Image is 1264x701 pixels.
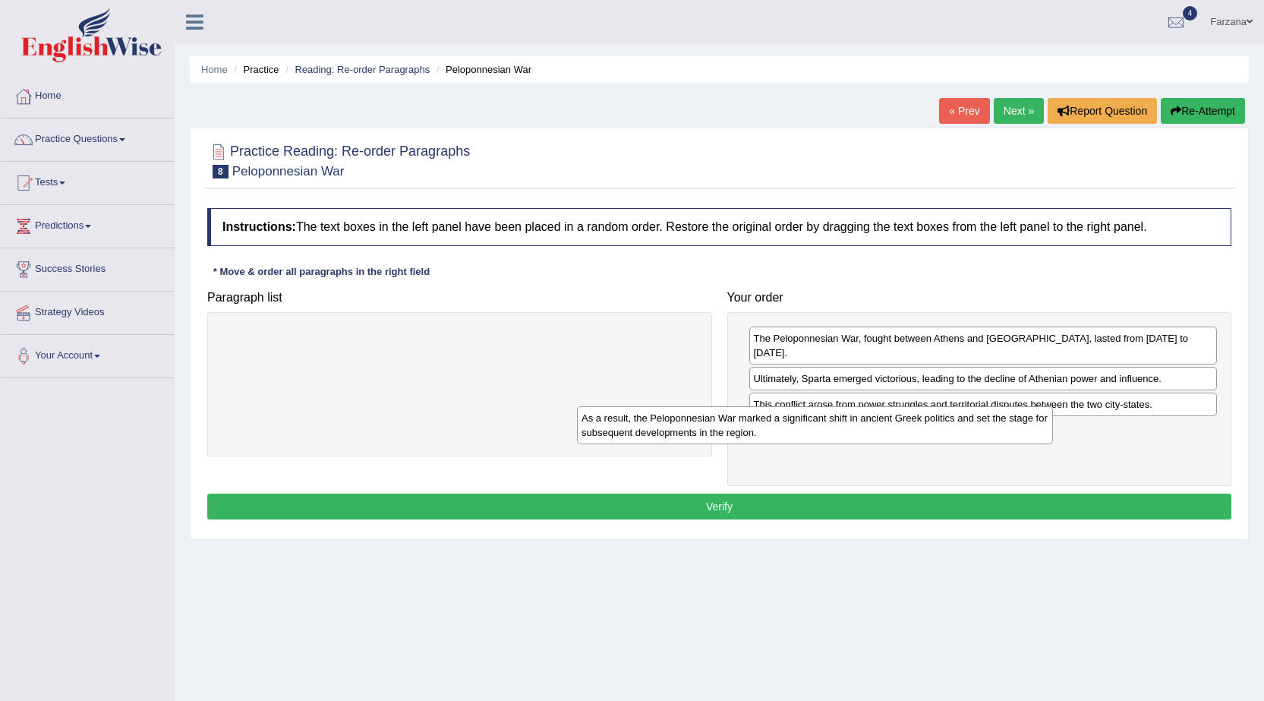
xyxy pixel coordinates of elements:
[749,327,1218,365] div: The Peloponnesian War, fought between Athens and [GEOGRAPHIC_DATA], lasted from [DATE] to [DATE].
[222,220,296,233] b: Instructions:
[207,265,436,279] div: * Move & order all paragraphs in the right field
[207,141,470,178] h2: Practice Reading: Re-order Paragraphs
[727,291,1232,305] h4: Your order
[994,98,1044,124] a: Next »
[749,393,1218,416] div: This conflict arose from power struggles and territorial disputes between the two city-states.
[1,248,174,286] a: Success Stories
[295,64,430,75] a: Reading: Re-order Paragraphs
[1,75,174,113] a: Home
[207,208,1231,246] h4: The text boxes in the left panel have been placed in a random order. Restore the original order b...
[201,64,228,75] a: Home
[1183,6,1198,21] span: 4
[1,162,174,200] a: Tests
[577,406,1053,444] div: As a result, the Peloponnesian War marked a significant shift in ancient Greek politics and set t...
[213,165,229,178] span: 8
[207,291,712,305] h4: Paragraph list
[433,62,531,77] li: Peloponnesian War
[232,164,345,178] small: Peloponnesian War
[749,367,1218,390] div: Ultimately, Sparta emerged victorious, leading to the decline of Athenian power and influence.
[1,292,174,330] a: Strategy Videos
[230,62,279,77] li: Practice
[1161,98,1245,124] button: Re-Attempt
[1,118,174,156] a: Practice Questions
[1,205,174,243] a: Predictions
[1048,98,1157,124] button: Report Question
[207,494,1231,519] button: Verify
[939,98,989,124] a: « Prev
[1,335,174,373] a: Your Account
